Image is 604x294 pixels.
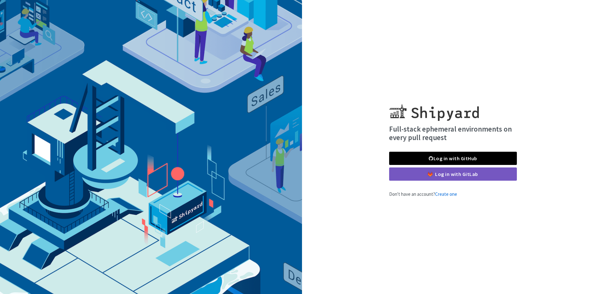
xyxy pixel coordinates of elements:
[435,191,457,197] a: Create one
[428,172,433,177] img: gitlab-color.svg
[389,167,517,181] a: Log in with GitLab
[389,125,517,142] h4: Full-stack ephemeral environments on every pull request
[389,191,457,197] span: Don't have an account?
[389,96,479,121] img: Shipyard logo
[389,152,517,165] a: Log in with GitHub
